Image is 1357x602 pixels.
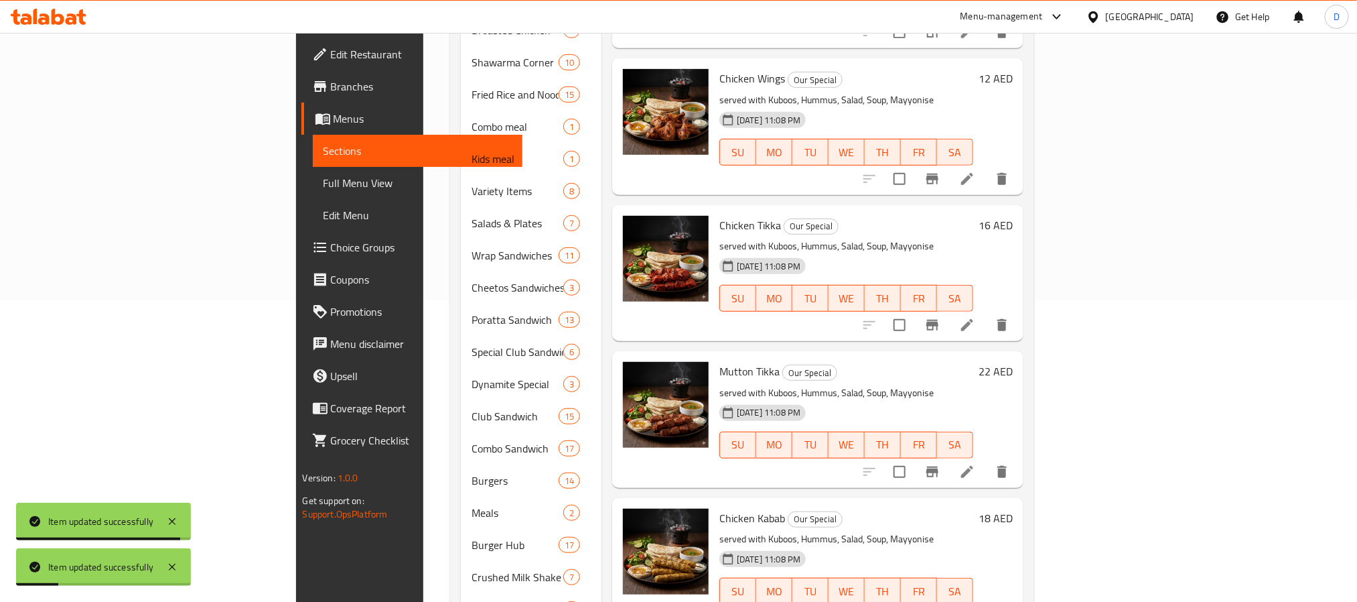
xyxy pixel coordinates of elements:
span: Choice Groups [331,239,512,255]
span: 3 [564,282,579,294]
div: items [563,151,580,167]
div: Salads & Plates7 [461,207,601,239]
div: items [559,473,580,489]
span: Mutton Tikka [719,361,780,381]
span: 14 [559,475,579,487]
span: 10 [559,56,579,69]
span: TH [870,435,896,455]
span: FR [906,582,932,601]
div: Crushed Milk Shake7 [461,561,601,593]
div: Fried Rice and Noodles [472,86,559,103]
button: SU [719,285,756,312]
div: Meals [472,505,563,521]
span: Menu disclaimer [331,336,512,352]
div: Dynamite Special3 [461,368,601,400]
div: Our Special [782,365,837,381]
a: Coupons [301,263,522,296]
span: Chicken Tikka [719,215,781,235]
button: SA [937,285,973,312]
button: delete [986,456,1018,488]
span: TH [870,289,896,308]
span: 3 [564,378,579,391]
div: items [563,215,580,231]
span: WE [834,143,859,162]
span: 17 [559,539,579,552]
span: [DATE] 11:08 PM [731,114,806,127]
button: delete [986,309,1018,341]
div: Special Club Sandwich [472,344,563,360]
div: Special Club Sandwich6 [461,336,601,368]
span: Full Menu View [324,175,512,191]
div: Poratta Sandwich13 [461,304,601,336]
span: 1 [564,153,579,166]
button: TU [792,432,829,459]
button: SU [719,139,756,166]
div: Kids meal1 [461,143,601,175]
span: SU [725,435,751,455]
div: Fried Rice and Noodles15 [461,78,601,111]
span: 15 [559,88,579,101]
div: items [559,54,580,70]
span: Select to update [885,165,914,193]
span: Dynamite Special [472,376,563,392]
div: Burger Hub [472,537,559,553]
span: 13 [559,314,579,326]
div: items [563,280,580,296]
button: TH [865,432,901,459]
span: FR [906,435,932,455]
span: MO [762,289,787,308]
button: delete [986,163,1018,195]
div: items [563,344,580,360]
span: Shawarma Corner [472,54,559,70]
h6: 22 AED [979,362,1013,381]
div: items [559,408,580,424]
span: Coverage Report [331,400,512,416]
button: WE [829,432,865,459]
div: Combo meal [472,119,563,135]
span: Grocery Checklist [331,432,512,448]
button: WE [829,139,865,166]
span: WE [834,582,859,601]
div: Shawarma Corner10 [461,46,601,78]
span: SU [725,582,751,601]
span: Our Special [788,72,842,88]
span: Menus [334,111,512,127]
span: Cheetos Sandwiches [472,280,563,296]
span: Salads & Plates [472,215,563,231]
span: Branches [331,78,512,95]
div: Burger Hub17 [461,529,601,561]
a: Upsell [301,360,522,392]
span: Promotions [331,304,512,320]
div: Combo meal1 [461,111,601,143]
a: Edit Restaurant [301,38,522,70]
button: SA [937,432,973,459]
div: items [559,312,580,328]
button: SU [719,432,756,459]
span: Sections [324,143,512,159]
span: SA [942,289,968,308]
span: 17 [559,442,579,455]
img: Chicken Tikka [623,216,709,302]
span: Upsell [331,368,512,384]
span: SU [725,143,751,162]
span: Club Sandwich [472,408,559,424]
img: Mutton Tikka [623,362,709,448]
div: Combo Sandwich17 [461,432,601,465]
a: Menus [301,103,522,135]
span: TH [870,582,896,601]
a: Branches [301,70,522,103]
span: Combo Sandwich [472,440,559,457]
span: WE [834,289,859,308]
div: items [563,505,580,521]
span: TU [798,435,823,455]
span: WE [834,435,859,455]
span: Poratta Sandwich [472,312,559,328]
button: MO [756,432,792,459]
div: items [559,440,580,457]
div: items [559,537,580,553]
